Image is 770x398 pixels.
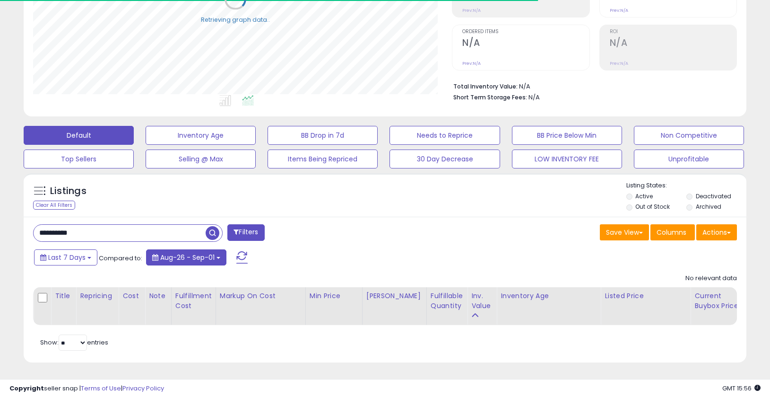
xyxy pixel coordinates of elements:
[462,61,481,66] small: Prev: N/A
[389,150,500,168] button: 30 Day Decrease
[694,291,743,311] div: Current Buybox Price
[366,291,423,301] div: [PERSON_NAME]
[650,224,695,240] button: Columns
[610,37,736,50] h2: N/A
[175,291,212,311] div: Fulfillment Cost
[471,291,493,311] div: Inv. value
[634,150,744,168] button: Unprofitable
[453,80,730,91] li: N/A
[33,201,75,210] div: Clear All Filters
[220,291,302,301] div: Markup on Cost
[722,384,761,393] span: 2025-09-9 15:56 GMT
[634,126,744,145] button: Non Competitive
[9,384,44,393] strong: Copyright
[462,8,481,13] small: Prev: N/A
[99,254,142,263] span: Compared to:
[501,291,597,301] div: Inventory Age
[528,93,540,102] span: N/A
[149,291,167,301] div: Note
[201,15,270,24] div: Retrieving graph data..
[610,29,736,35] span: ROI
[80,291,114,301] div: Repricing
[610,61,628,66] small: Prev: N/A
[122,384,164,393] a: Privacy Policy
[696,224,737,240] button: Actions
[160,253,215,262] span: Aug-26 - Sep-01
[696,203,721,211] label: Archived
[685,274,737,283] div: No relevant data
[462,37,589,50] h2: N/A
[610,8,628,13] small: Prev: N/A
[512,126,622,145] button: BB Price Below Min
[48,253,86,262] span: Last 7 Days
[389,126,500,145] button: Needs to Reprice
[216,287,305,325] th: The percentage added to the cost of goods (COGS) that forms the calculator for Min & Max prices.
[635,192,653,200] label: Active
[268,126,378,145] button: BB Drop in 7d
[626,181,746,190] p: Listing States:
[453,82,518,90] b: Total Inventory Value:
[55,291,72,301] div: Title
[40,338,108,347] span: Show: entries
[268,150,378,168] button: Items Being Repriced
[310,291,358,301] div: Min Price
[146,249,226,265] button: Aug-26 - Sep-01
[122,291,141,301] div: Cost
[453,93,527,101] b: Short Term Storage Fees:
[9,384,164,393] div: seller snap | |
[24,150,134,168] button: Top Sellers
[462,29,589,35] span: Ordered Items
[431,291,463,311] div: Fulfillable Quantity
[34,249,97,265] button: Last 7 Days
[696,192,731,200] label: Deactivated
[512,150,622,168] button: LOW INVENTORY FEE
[50,185,87,198] h5: Listings
[605,291,686,301] div: Listed Price
[146,126,256,145] button: Inventory Age
[146,150,256,168] button: Selling @ Max
[600,224,649,240] button: Save View
[657,228,686,237] span: Columns
[81,384,121,393] a: Terms of Use
[24,126,134,145] button: Default
[635,203,670,211] label: Out of Stock
[227,224,264,241] button: Filters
